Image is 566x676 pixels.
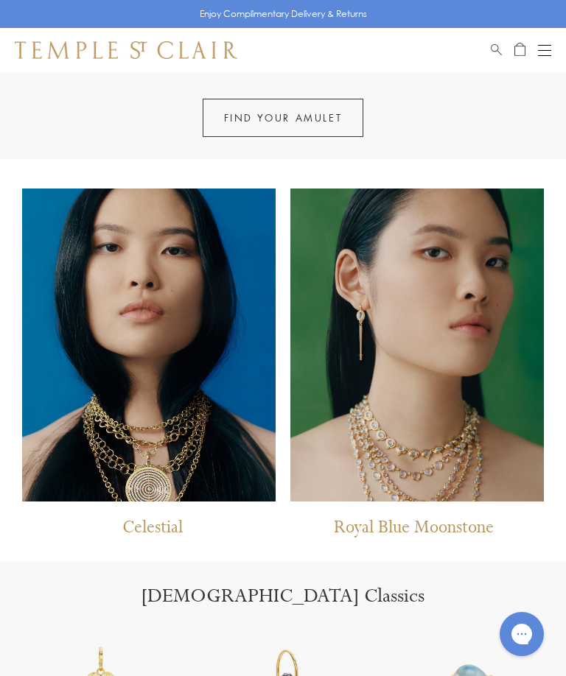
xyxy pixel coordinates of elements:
[538,41,551,59] button: Open navigation
[37,583,529,609] h1: [DEMOGRAPHIC_DATA] Classics
[334,516,494,546] p: Royal Blue Moonstone
[203,99,364,137] a: FIND YOUR AMULET
[15,41,237,59] img: Temple St. Clair
[200,7,367,21] p: Enjoy Complimentary Delivery & Returns
[122,516,183,546] p: Celestial
[492,607,551,661] iframe: Gorgias live chat messenger
[514,41,525,59] a: Open Shopping Bag
[491,41,502,59] a: Search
